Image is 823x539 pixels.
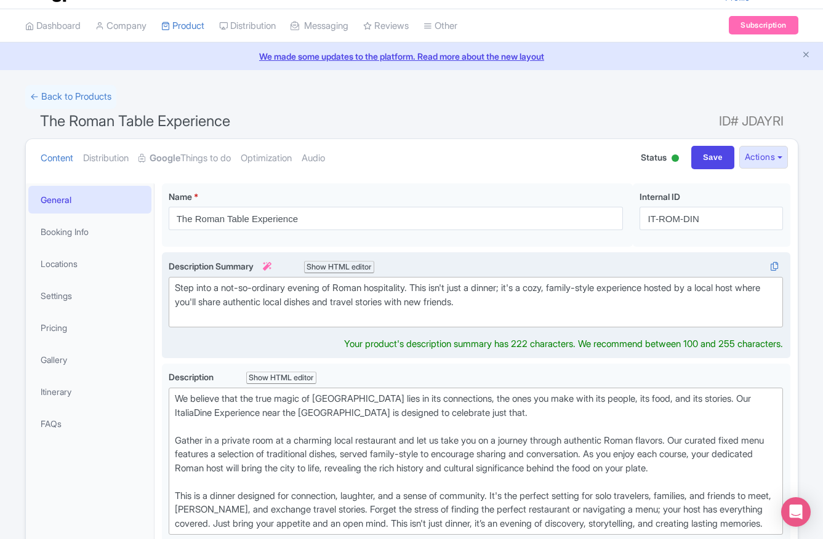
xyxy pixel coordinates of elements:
div: Active [669,150,681,169]
a: Reviews [363,9,409,43]
span: Name [169,191,192,202]
span: Status [641,151,667,164]
a: Gallery [28,346,151,373]
a: Messaging [291,9,348,43]
a: We made some updates to the platform. Read more about the new layout [7,50,816,63]
a: Company [95,9,147,43]
span: The Roman Table Experience [40,112,230,130]
a: Distribution [219,9,276,43]
strong: Google [150,151,180,166]
a: Optimization [241,139,292,178]
a: Dashboard [25,9,81,43]
a: GoogleThings to do [139,139,231,178]
input: Save [691,146,734,169]
a: Content [41,139,73,178]
div: Step into a not-so-ordinary evening of Roman hospitality. This isn't just a dinner; it's a cozy, ... [175,281,777,323]
button: Close announcement [801,49,811,63]
a: Locations [28,250,151,277]
a: Subscription [729,16,798,34]
span: Description Summary [169,261,273,271]
a: Pricing [28,314,151,341]
a: FAQs [28,410,151,437]
span: Internal ID [640,191,680,202]
a: Distribution [83,139,129,178]
a: Booking Info [28,218,151,246]
div: Show HTML editor [246,372,317,385]
a: Other [424,9,457,43]
a: Itinerary [28,378,151,405]
a: Audio [302,139,325,178]
span: Description [169,372,215,382]
span: ID# JDAYRI [719,109,784,134]
div: Your product's description summary has 222 characters. We recommend between 100 and 255 characters. [344,337,783,351]
a: Product [161,9,204,43]
a: ← Back to Products [25,85,116,109]
button: Actions [739,146,788,169]
a: Settings [28,282,151,309]
div: Open Intercom Messenger [781,497,811,527]
div: Show HTML editor [304,261,375,274]
a: General [28,186,151,214]
div: We believe that the true magic of [GEOGRAPHIC_DATA] lies in its connections, the ones you make wi... [175,392,777,530]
